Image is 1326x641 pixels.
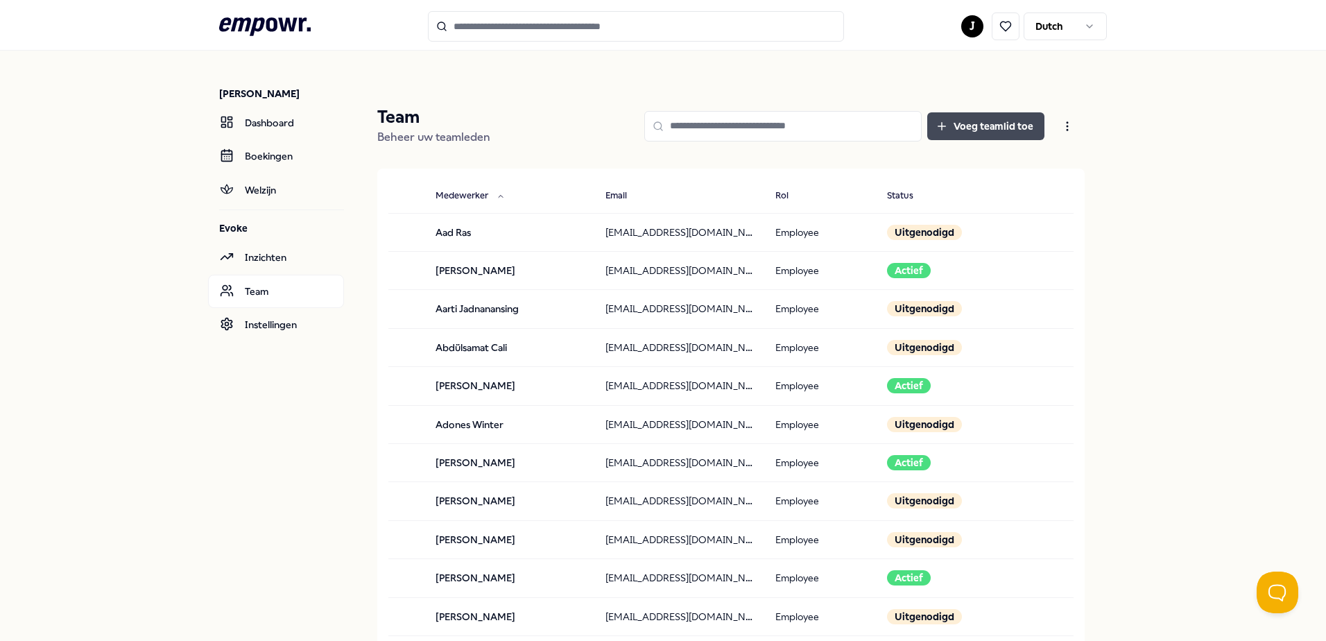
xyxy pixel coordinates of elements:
td: [EMAIL_ADDRESS][DOMAIN_NAME] [594,482,764,520]
div: Uitgenodigd [887,340,962,355]
td: [EMAIL_ADDRESS][DOMAIN_NAME] [594,443,764,481]
td: Employee [764,290,877,328]
td: [EMAIL_ADDRESS][DOMAIN_NAME] [594,559,764,597]
td: Employee [764,405,877,443]
td: [PERSON_NAME] [424,597,594,635]
td: Employee [764,482,877,520]
div: Uitgenodigd [887,609,962,624]
td: Adones Winter [424,405,594,443]
td: Employee [764,559,877,597]
td: [PERSON_NAME] [424,520,594,558]
a: Welzijn [208,173,344,207]
button: Status [876,182,941,210]
td: [EMAIL_ADDRESS][DOMAIN_NAME] [594,213,764,251]
td: Employee [764,328,877,366]
td: [PERSON_NAME] [424,559,594,597]
a: Boekingen [208,139,344,173]
td: Employee [764,520,877,558]
td: Employee [764,367,877,405]
div: Uitgenodigd [887,532,962,547]
div: Actief [887,378,931,393]
div: Uitgenodigd [887,301,962,316]
td: Employee [764,213,877,251]
td: [EMAIL_ADDRESS][DOMAIN_NAME] [594,251,764,289]
td: Aad Ras [424,213,594,251]
td: Abdülsamat Cali [424,328,594,366]
td: Aarti Jadnanansing [424,290,594,328]
button: Rol [764,182,816,210]
td: [PERSON_NAME] [424,443,594,481]
button: Medewerker [424,182,516,210]
button: Email [594,182,655,210]
td: [PERSON_NAME] [424,251,594,289]
div: Uitgenodigd [887,417,962,432]
a: Inzichten [208,241,344,274]
td: [EMAIL_ADDRESS][DOMAIN_NAME] [594,328,764,366]
td: [EMAIL_ADDRESS][DOMAIN_NAME] [594,367,764,405]
td: [PERSON_NAME] [424,482,594,520]
td: Employee [764,443,877,481]
p: Evoke [219,221,344,235]
td: Employee [764,597,877,635]
a: Team [208,275,344,308]
button: Voeg teamlid toe [927,112,1044,140]
td: [PERSON_NAME] [424,367,594,405]
iframe: Help Scout Beacon - Open [1257,572,1298,613]
div: Actief [887,455,931,470]
button: Open menu [1050,112,1085,140]
td: [EMAIL_ADDRESS][DOMAIN_NAME] [594,405,764,443]
td: Employee [764,251,877,289]
div: Uitgenodigd [887,225,962,240]
a: Instellingen [208,308,344,341]
input: Search for products, categories or subcategories [428,11,844,42]
p: [PERSON_NAME] [219,87,344,101]
a: Dashboard [208,106,344,139]
div: Actief [887,263,931,278]
td: [EMAIL_ADDRESS][DOMAIN_NAME] [594,290,764,328]
td: [EMAIL_ADDRESS][DOMAIN_NAME] [594,597,764,635]
div: Uitgenodigd [887,493,962,508]
span: Beheer uw teamleden [377,130,490,144]
button: J [961,15,983,37]
td: [EMAIL_ADDRESS][DOMAIN_NAME] [594,520,764,558]
p: Team [377,106,490,128]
